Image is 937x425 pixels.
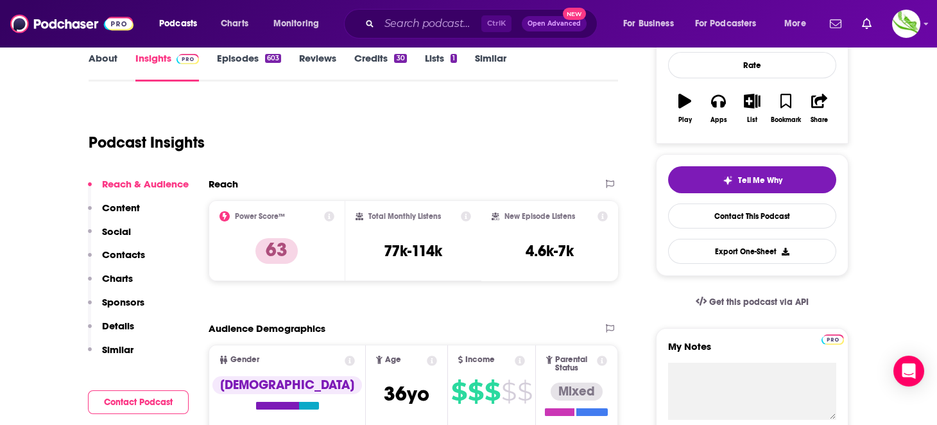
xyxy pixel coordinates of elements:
span: $ [451,381,467,402]
a: Similar [475,52,506,82]
button: Social [88,225,131,249]
button: List [735,85,769,132]
button: open menu [150,13,214,34]
h2: New Episode Listens [504,212,575,221]
h2: Total Monthly Listens [368,212,441,221]
div: Open Intercom Messenger [893,356,924,386]
button: Play [668,85,701,132]
div: [DEMOGRAPHIC_DATA] [212,376,362,394]
div: Apps [710,116,727,124]
div: Share [811,116,828,124]
button: Bookmark [769,85,802,132]
a: Pro website [821,333,844,345]
h2: Audience Demographics [209,322,325,334]
a: Get this podcast via API [685,286,819,318]
span: $ [485,381,500,402]
span: $ [501,381,516,402]
div: Bookmark [771,116,801,124]
div: Play [678,116,692,124]
h3: 77k-114k [384,241,442,261]
button: Reach & Audience [88,178,189,202]
div: 603 [265,54,281,63]
span: Monitoring [273,15,319,33]
span: For Business [623,15,674,33]
span: For Podcasters [695,15,757,33]
button: Share [803,85,836,132]
div: List [747,116,757,124]
a: Contact This Podcast [668,204,836,229]
h2: Power Score™ [235,212,285,221]
span: Charts [221,15,248,33]
p: Similar [102,343,133,356]
button: Charts [88,272,133,296]
p: Details [102,320,134,332]
button: Open AdvancedNew [522,16,587,31]
img: Podchaser Pro [176,54,199,64]
img: User Profile [892,10,920,38]
a: Episodes603 [217,52,281,82]
button: tell me why sparkleTell Me Why [668,166,836,193]
button: Content [88,202,140,225]
span: Get this podcast via API [709,297,809,308]
a: About [89,52,117,82]
button: Similar [88,343,133,367]
p: Contacts [102,248,145,261]
div: 30 [394,54,406,63]
button: Export One-Sheet [668,239,836,264]
span: New [563,8,586,20]
p: Content [102,202,140,214]
p: 63 [255,238,298,264]
img: tell me why sparkle [723,175,733,186]
h3: 4.6k-7k [526,241,574,261]
button: Show profile menu [892,10,920,38]
span: More [784,15,806,33]
span: $ [517,381,532,402]
span: Income [465,356,495,364]
a: InsightsPodchaser Pro [135,52,199,82]
img: Podchaser Pro [821,334,844,345]
span: Podcasts [159,15,197,33]
button: open menu [264,13,336,34]
div: 1 [451,54,457,63]
button: open menu [775,13,822,34]
button: Details [88,320,134,343]
a: Show notifications dropdown [825,13,847,35]
a: Reviews [299,52,336,82]
span: 36 yo [384,381,429,406]
span: Tell Me Why [738,175,782,186]
div: Mixed [551,383,603,401]
p: Sponsors [102,296,144,308]
label: My Notes [668,340,836,363]
span: Ctrl K [481,15,511,32]
a: Credits30 [354,52,406,82]
a: Lists1 [425,52,457,82]
h2: Reach [209,178,238,190]
span: Open Advanced [528,21,581,27]
a: Charts [212,13,256,34]
div: Rate [668,52,836,78]
p: Reach & Audience [102,178,189,190]
a: Show notifications dropdown [857,13,877,35]
input: Search podcasts, credits, & more... [379,13,481,34]
p: Social [102,225,131,238]
img: Podchaser - Follow, Share and Rate Podcasts [10,12,133,36]
p: Charts [102,272,133,284]
button: Apps [701,85,735,132]
span: Logged in as KDrewCGP [892,10,920,38]
span: $ [468,381,483,402]
button: open menu [614,13,690,34]
h1: Podcast Insights [89,133,205,152]
span: Parental Status [555,356,595,372]
span: Gender [230,356,259,364]
button: Contact Podcast [88,390,189,414]
div: Search podcasts, credits, & more... [356,9,610,39]
span: Age [385,356,401,364]
button: open menu [687,13,775,34]
button: Contacts [88,248,145,272]
button: Sponsors [88,296,144,320]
